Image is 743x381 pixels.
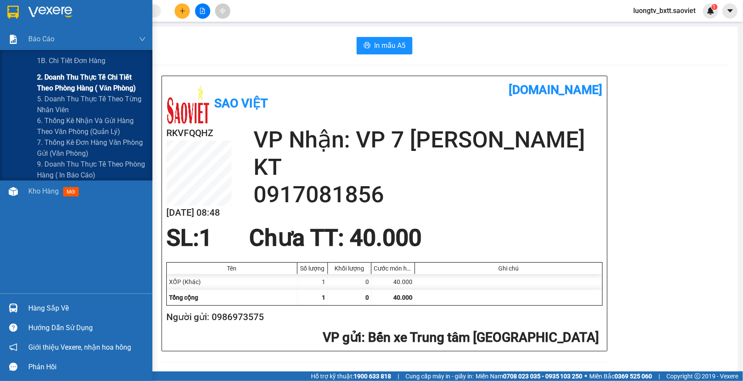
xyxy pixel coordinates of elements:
[659,371,660,381] span: |
[393,294,412,301] span: 40.000
[398,371,399,381] span: |
[253,154,603,181] h2: KT
[712,4,718,10] sup: 1
[300,265,325,272] div: Số lượng
[405,371,473,381] span: Cung cấp máy in - giấy in:
[374,40,405,51] span: In mẫu A5
[166,126,232,140] h2: RKVFQQHZ
[244,225,427,251] div: Chưa TT : 40.000
[199,8,206,14] span: file-add
[179,8,186,14] span: plus
[28,342,131,353] span: Giới thiệu Vexere, nhận hoa hồng
[328,274,371,290] div: 0
[175,3,190,19] button: plus
[28,187,59,195] span: Kho hàng
[9,363,17,371] span: message
[166,83,210,126] img: logo.jpg
[166,329,599,347] h2: : Bến xe Trung tâm [GEOGRAPHIC_DATA]
[9,35,18,44] img: solution-icon
[9,304,18,313] img: warehouse-icon
[476,371,583,381] span: Miền Nam
[37,137,146,159] span: 7. Thống kê đơn hàng văn phòng gửi (văn phòng)
[615,373,652,380] strong: 0369 525 060
[9,187,18,196] img: warehouse-icon
[37,159,146,180] span: 9. Doanh thu thực tế theo phòng hàng ( in báo cáo)
[417,265,600,272] div: Ghi chú
[167,274,297,290] div: XỐP (Khác)
[220,8,226,14] span: aim
[9,324,17,332] span: question-circle
[28,321,146,334] div: Hướng dẫn sử dụng
[139,36,146,43] span: down
[253,181,603,208] h2: 0917081856
[723,3,738,19] button: caret-down
[627,5,703,16] span: luongtv_bxtt.saoviet
[503,373,583,380] strong: 0708 023 035 - 0935 103 250
[195,3,210,19] button: file-add
[169,265,295,272] div: Tên
[253,126,603,154] h2: VP Nhận: VP 7 [PERSON_NAME]
[374,265,412,272] div: Cước món hàng
[37,55,106,66] span: 1B. Chi tiết đơn hàng
[166,224,199,251] span: SL:
[28,361,146,374] div: Phản hồi
[215,3,230,19] button: aim
[357,37,412,54] button: printerIn mẫu A5
[330,265,369,272] div: Khối lượng
[695,373,701,379] span: copyright
[37,115,146,137] span: 6. Thống kê nhận và gửi hàng theo văn phòng (quản lý)
[297,274,328,290] div: 1
[509,83,603,97] b: [DOMAIN_NAME]
[9,343,17,351] span: notification
[166,310,599,324] h2: Người gửi: 0986973575
[707,7,715,15] img: icon-new-feature
[166,206,232,220] h2: [DATE] 08:48
[585,374,588,378] span: ⚪️
[364,42,371,50] span: printer
[590,371,652,381] span: Miền Bắc
[37,72,146,94] span: 2. Doanh thu thực tế chi tiết theo phòng hàng ( văn phòng)
[322,294,325,301] span: 1
[63,187,79,197] span: mới
[713,4,716,10] span: 1
[199,224,212,251] span: 1
[365,294,369,301] span: 0
[7,6,19,19] img: logo-vxr
[28,302,146,315] div: Hàng sắp về
[323,330,361,345] span: VP gửi
[214,96,268,110] b: Sao Việt
[311,371,391,381] span: Hỗ trợ kỹ thuật:
[37,94,146,115] span: 5. Doanh thu thực tế theo từng nhân viên
[726,7,734,15] span: caret-down
[354,373,391,380] strong: 1900 633 818
[28,33,54,44] span: Báo cáo
[169,294,198,301] span: Tổng cộng
[371,274,415,290] div: 40.000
